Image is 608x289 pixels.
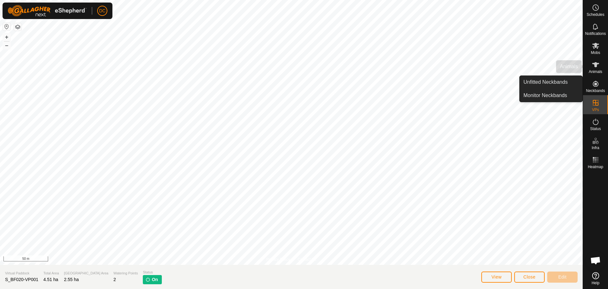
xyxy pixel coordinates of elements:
[523,78,568,86] span: Unfitted Neckbands
[3,33,10,41] button: +
[491,274,502,279] span: View
[583,270,608,287] a: Help
[590,127,601,131] span: Status
[586,13,604,16] span: Schedules
[592,146,599,150] span: Infra
[586,251,605,270] a: Open chat
[520,76,582,89] a: Unfitted Neckbands
[43,277,58,282] span: 4.51 ha
[3,23,10,30] button: Reset Map
[64,271,108,276] span: [GEOGRAPHIC_DATA] Area
[5,277,38,282] span: S_BF020-VP001
[64,277,79,282] span: 2.55 ha
[592,108,599,112] span: VPs
[298,257,316,262] a: Contact Us
[145,277,150,282] img: turn-on
[520,89,582,102] a: Monitor Neckbands
[143,270,161,275] span: Status
[588,165,603,169] span: Heatmap
[3,42,10,49] button: –
[43,271,59,276] span: Total Area
[266,257,290,262] a: Privacy Policy
[113,277,116,282] span: 2
[152,276,158,283] span: On
[481,272,512,283] button: View
[8,5,87,16] img: Gallagher Logo
[558,274,567,279] span: Edit
[14,23,22,31] button: Map Layers
[514,272,545,283] button: Close
[547,272,578,283] button: Edit
[523,274,535,279] span: Close
[585,32,606,36] span: Notifications
[586,89,605,93] span: Neckbands
[113,271,138,276] span: Watering Points
[592,281,599,285] span: Help
[5,271,38,276] span: Virtual Paddock
[99,8,105,14] span: DC
[591,51,600,55] span: Mobs
[589,70,602,74] span: Animals
[523,92,567,99] span: Monitor Neckbands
